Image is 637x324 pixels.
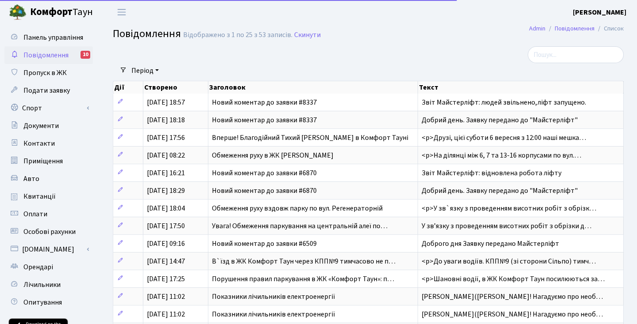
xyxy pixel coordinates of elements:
span: [DATE] 11:02 [147,309,185,319]
a: Admin [529,24,545,33]
span: [DATE] 17:50 [147,221,185,231]
a: Повідомлення [555,24,595,33]
a: Квитанції [4,188,93,205]
input: Пошук... [528,46,624,63]
span: Новий коментар до заявки #6870 [212,168,317,178]
a: Повідомлення10 [4,46,93,64]
span: [DATE] 17:56 [147,133,185,143]
span: Лічильники [23,280,61,290]
span: Квитанції [23,192,56,201]
span: Новий коментар до заявки #6870 [212,186,317,196]
span: [DATE] 14:47 [147,256,185,266]
span: Порушення правил паркування в ЖК «Комфорт Таун»: п… [212,274,394,284]
span: [PERSON_NAME]([PERSON_NAME]! Нагадуємо про необ… [422,292,603,301]
span: [DATE] 09:16 [147,239,185,249]
span: Добрий день. Заявку передано до "Майстерліфт" [422,186,578,196]
span: <p>У зв`язку з проведенням висотних робіт з обрізк… [422,203,596,213]
span: [DATE] 17:25 [147,274,185,284]
span: <p>Друзі, цієї суботи 6 вересня з 12:00 наші мешка… [422,133,586,143]
a: [PERSON_NAME] [573,7,626,18]
a: Документи [4,117,93,135]
span: Таун [30,5,93,20]
a: Спорт [4,99,93,117]
span: Подати заявку [23,86,70,95]
span: [DATE] 11:02 [147,292,185,301]
th: Текст [418,81,624,94]
a: Панель управління [4,29,93,46]
th: Дії [113,81,143,94]
a: Подати заявку [4,82,93,99]
a: Скинути [294,31,321,39]
a: Приміщення [4,152,93,170]
span: Орендарі [23,262,53,272]
span: Звіт Майстерліфт: відновлена робота ліфту [422,168,561,178]
span: [DATE] 08:22 [147,151,185,160]
span: Повідомлення [23,50,69,60]
span: [DATE] 18:18 [147,115,185,125]
span: У звʼязку з проведенням висотних робіт з обрізки д… [422,221,591,231]
a: Лічильники [4,276,93,294]
span: Звіт Майстерліфт: людей звільнено,ліфт запущено. [422,98,586,107]
span: Обмеження руху в ЖК [PERSON_NAME] [212,151,334,160]
span: Увага! Обмеження паркування на центральній алеї по… [212,221,388,231]
span: <p>До уваги водіїв. КПП№9 (зі сторони Сільпо) тимч… [422,256,596,266]
b: Комфорт [30,5,73,19]
span: Показники лічильників електроенергії [212,292,335,301]
span: Новий коментар до заявки #8337 [212,98,317,107]
a: Оплати [4,205,93,223]
span: Контакти [23,139,55,148]
span: <p>На ділянці між 6, 7 та 13-16 корпусами по вул.… [422,151,581,160]
th: Заголовок [208,81,418,94]
nav: breadcrumb [516,19,637,38]
span: [DATE] 18:04 [147,203,185,213]
span: <p>Шановні водії, в ЖК Комфорт Таун посилюються за… [422,274,605,284]
a: Пропуск в ЖК [4,64,93,82]
span: Авто [23,174,39,184]
a: Орендарі [4,258,93,276]
b: [PERSON_NAME] [573,8,626,17]
a: Опитування [4,294,93,311]
button: Переключити навігацію [111,5,133,19]
span: Опитування [23,298,62,307]
div: 10 [81,51,90,59]
span: Доброго дня Заявку передано Майстерліфт [422,239,559,249]
span: Новий коментар до заявки #8337 [212,115,317,125]
span: Оплати [23,209,47,219]
th: Створено [143,81,208,94]
span: [PERSON_NAME]([PERSON_NAME]! Нагадуємо про необ… [422,309,603,319]
span: Обмеження руху вздовж парку по вул. Регенераторній [212,203,383,213]
span: Особові рахунки [23,227,76,237]
span: Приміщення [23,156,63,166]
span: Панель управління [23,33,83,42]
span: Вперше! Благодійний Тихий [PERSON_NAME] в Комфорт Тауні [212,133,408,143]
span: [DATE] 18:29 [147,186,185,196]
a: Період [128,63,162,78]
img: logo.png [9,4,27,21]
span: Повідомлення [113,26,181,41]
span: В`їзд в ЖК Комфорт Таун через КПП№9 тимчасово не п… [212,256,395,266]
a: Авто [4,170,93,188]
li: Список [595,24,624,34]
span: [DATE] 18:57 [147,98,185,107]
span: Пропуск в ЖК [23,68,67,78]
span: Документи [23,121,59,131]
span: [DATE] 16:21 [147,168,185,178]
span: Новий коментар до заявки #6509 [212,239,317,249]
span: Добрий день. Заявку передано до "Майстерліфт" [422,115,578,125]
a: [DOMAIN_NAME] [4,241,93,258]
a: Контакти [4,135,93,152]
a: Особові рахунки [4,223,93,241]
div: Відображено з 1 по 25 з 53 записів. [183,31,292,39]
span: Показники лічильників електроенергії [212,309,335,319]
